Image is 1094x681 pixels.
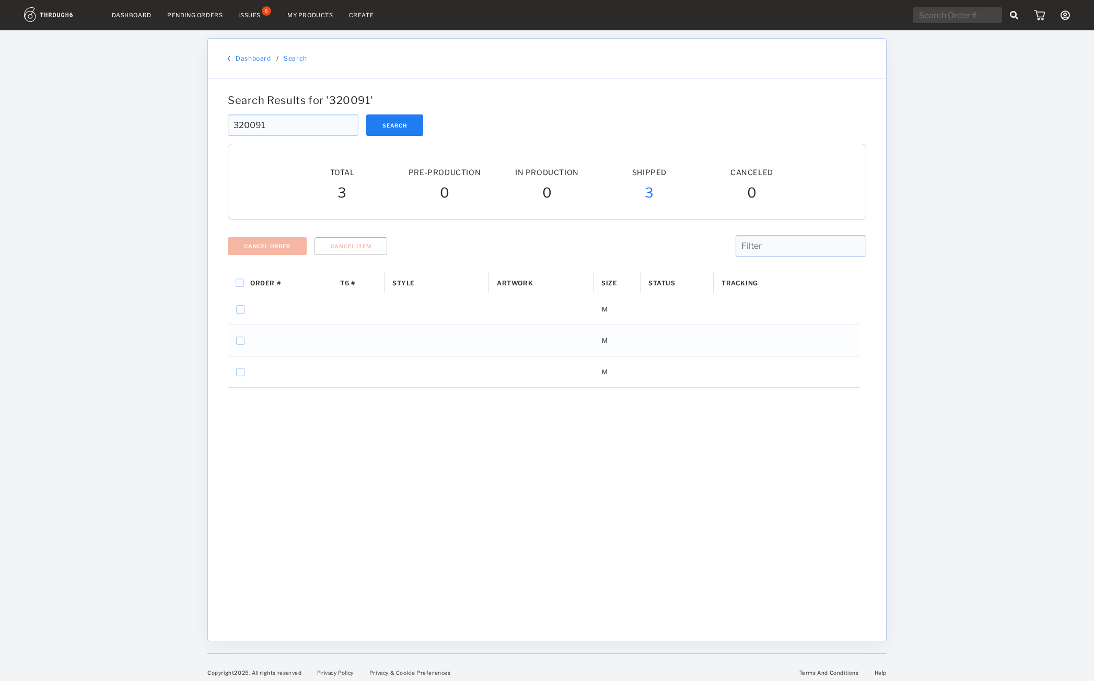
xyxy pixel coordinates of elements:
a: My Products [287,11,333,19]
span: Order # [250,279,281,287]
div: M [593,325,641,356]
span: 0 [542,184,552,203]
img: logo.1c10ca64.svg [24,7,96,22]
span: Pre-Production [409,168,481,177]
div: Press SPACE to select this row. [228,356,860,388]
span: Artwork [497,279,533,287]
a: Create [349,11,374,19]
div: / [276,54,279,62]
span: Style [392,279,415,287]
span: 3 [337,184,347,203]
img: back_bracket.f28aa67b.svg [228,55,230,62]
span: Search Results for ' 320091 ' [228,94,373,107]
button: Cancel Item [315,237,388,255]
a: Dashboard [112,11,152,19]
span: 3 [645,184,654,203]
span: Size [601,279,617,287]
a: Dashboard [236,54,271,62]
span: Total [330,168,355,177]
div: Issues [238,11,261,19]
a: Pending Orders [167,11,223,19]
span: Tracking [721,279,758,287]
div: M [593,356,641,387]
span: Copyright 2025 . All rights reserved [207,670,301,676]
input: Search Order # [228,114,358,136]
a: Issues8 [238,10,272,20]
button: Cancel Order [228,237,307,255]
span: Cancel Order [244,243,290,249]
a: Terms And Conditions [799,670,859,676]
span: Cancel Item [331,243,371,249]
img: icon_cart.dab5cea1.svg [1034,10,1045,20]
span: In Production [515,168,579,177]
div: M [593,294,641,325]
div: Press SPACE to select this row. [228,325,860,356]
span: 0 [747,184,757,203]
button: Search [366,114,423,136]
a: Help [875,670,887,676]
span: T6 # [340,279,355,287]
div: Press SPACE to select this row. [228,294,860,325]
a: Search [284,54,307,62]
a: Privacy & Cookie Preferences [369,670,451,676]
span: Shipped [632,168,667,177]
input: Search Order # [913,7,1002,23]
span: 0 [440,184,450,203]
input: Filter [736,235,866,257]
div: 8 [262,6,271,16]
span: Status [648,279,676,287]
a: Privacy Policy [317,670,353,676]
span: Canceled [730,168,773,177]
